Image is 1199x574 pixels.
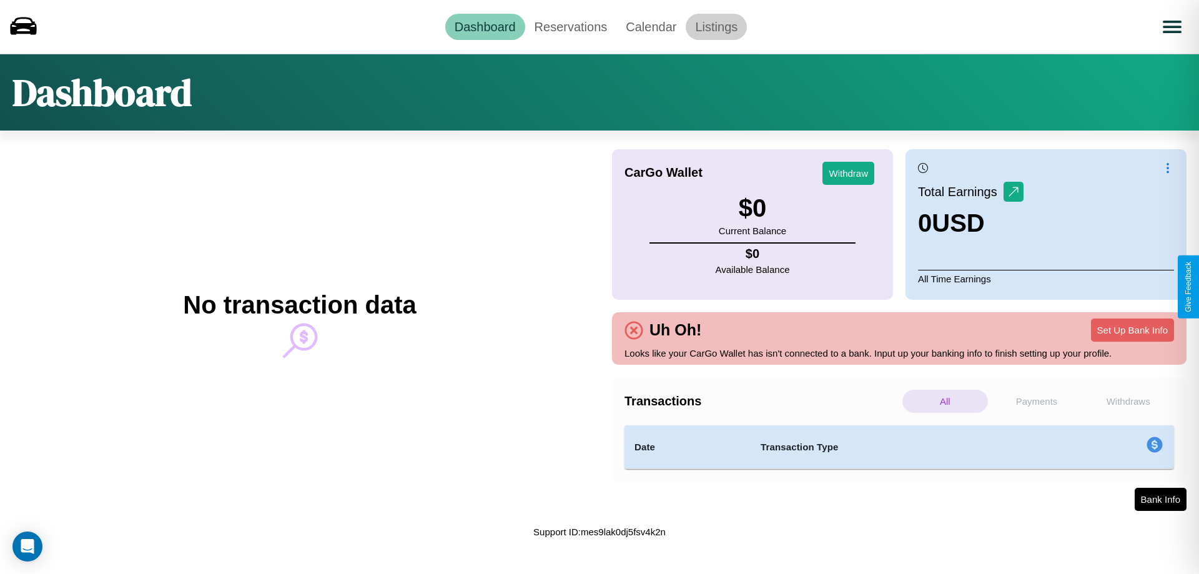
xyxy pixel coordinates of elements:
h3: $ 0 [719,194,786,222]
h2: No transaction data [183,291,416,319]
button: Withdraw [822,162,874,185]
h4: CarGo Wallet [624,166,703,180]
a: Dashboard [445,14,525,40]
h4: $ 0 [716,247,790,261]
button: Set Up Bank Info [1091,319,1174,342]
h1: Dashboard [12,67,192,118]
p: Withdraws [1085,390,1171,413]
h4: Transactions [624,394,899,408]
p: All Time Earnings [918,270,1174,287]
button: Open menu [1155,9,1190,44]
div: Open Intercom Messenger [12,532,42,562]
table: simple table [624,425,1174,469]
a: Reservations [525,14,617,40]
h4: Date [634,440,741,455]
h4: Uh Oh! [643,321,708,339]
p: Support ID: mes9lak0dj5fsv4k2n [533,523,666,540]
p: Available Balance [716,261,790,278]
p: Looks like your CarGo Wallet has isn't connected to a bank. Input up your banking info to finish ... [624,345,1174,362]
a: Calendar [616,14,686,40]
p: Total Earnings [918,181,1004,203]
p: Payments [994,390,1080,413]
div: Give Feedback [1184,262,1193,312]
p: Current Balance [719,222,786,239]
a: Listings [686,14,747,40]
h4: Transaction Type [761,440,1044,455]
button: Bank Info [1135,488,1187,511]
h3: 0 USD [918,209,1024,237]
p: All [902,390,988,413]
